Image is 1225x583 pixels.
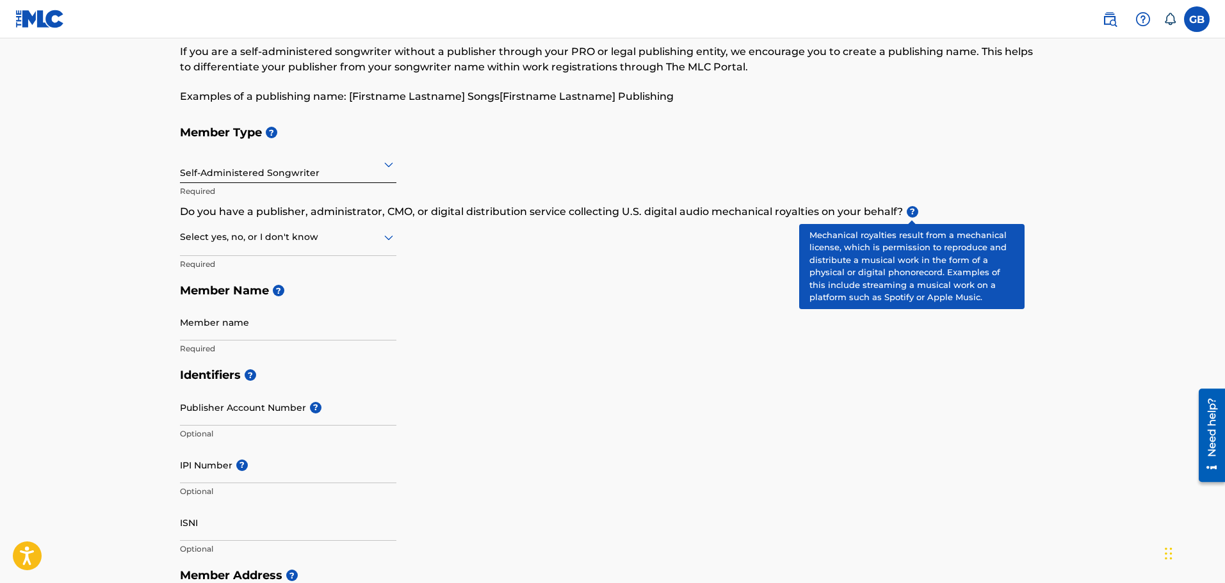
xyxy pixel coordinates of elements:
iframe: Chat Widget [1161,522,1225,583]
iframe: Resource Center [1189,383,1225,486]
p: Examples of a publishing name: [Firstname Lastname] Songs[Firstname Lastname] Publishing [180,89,1046,104]
h5: Identifiers [180,362,1046,389]
img: MLC Logo [15,10,65,28]
p: Required [180,259,396,270]
div: Notifications [1164,13,1176,26]
a: Public Search [1097,6,1123,32]
img: help [1135,12,1151,27]
span: ? [286,570,298,581]
p: Do you have a publisher, administrator, CMO, or digital distribution service collecting U.S. digi... [180,204,1046,220]
span: ? [236,459,248,471]
p: Required [180,186,396,197]
p: Required [180,343,396,355]
span: ? [245,369,256,381]
span: ? [907,206,918,218]
div: Help [1130,6,1156,32]
div: Drag [1165,534,1172,573]
span: ? [310,402,321,413]
img: search [1102,12,1117,27]
p: Optional [180,486,396,497]
div: Self-Administered Songwriter [180,148,396,180]
h5: Member Name [180,277,1046,305]
p: If you are a self-administered songwriter without a publisher through your PRO or legal publishin... [180,44,1046,75]
span: ? [273,285,284,296]
div: User Menu [1184,6,1210,32]
h5: Member Type [180,119,1046,147]
span: ? [266,127,277,138]
p: Optional [180,428,396,440]
p: Optional [180,543,396,555]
